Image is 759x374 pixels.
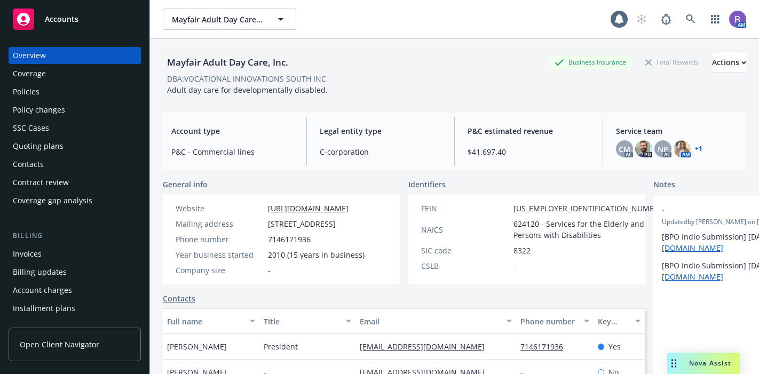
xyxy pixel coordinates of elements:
[163,9,296,30] button: Mayfair Adult Day Care, Inc.
[320,146,442,157] span: C-corporation
[9,4,141,34] a: Accounts
[167,316,243,327] div: Full name
[421,245,509,256] div: SIC code
[167,85,328,95] span: Adult day care for developmentally disabled.
[163,179,208,190] span: General info
[163,293,195,304] a: Contacts
[9,83,141,100] a: Policies
[167,341,227,352] span: [PERSON_NAME]
[9,264,141,281] a: Billing updates
[598,316,629,327] div: Key contact
[360,341,493,352] a: [EMAIL_ADDRESS][DOMAIN_NAME]
[45,15,78,23] span: Accounts
[13,264,67,281] div: Billing updates
[360,316,500,327] div: Email
[172,14,264,25] span: Mayfair Adult Day Care, Inc.
[705,9,726,30] a: Switch app
[421,260,509,272] div: CSLB
[631,9,652,30] a: Start snowing
[13,300,75,317] div: Installment plans
[513,218,666,241] span: 624120 - Services for the Elderly and Persons with Disabilities
[176,234,264,245] div: Phone number
[9,282,141,299] a: Account charges
[320,125,442,137] span: Legal entity type
[268,218,336,229] span: [STREET_ADDRESS]
[176,249,264,260] div: Year business started
[468,146,590,157] span: $41,697.40
[549,55,631,69] div: Business Insurance
[9,65,141,82] a: Coverage
[9,174,141,191] a: Contract review
[13,101,65,118] div: Policy changes
[658,144,668,155] span: NP
[268,249,365,260] span: 2010 (15 years in business)
[13,83,39,100] div: Policies
[520,316,577,327] div: Phone number
[513,260,516,272] span: -
[167,73,326,84] div: DBA: VOCATIONAL INNOVATIONS SOUTH INC
[594,308,645,334] button: Key contact
[268,234,311,245] span: 7146171936
[674,140,691,157] img: photo
[421,224,509,235] div: NAICS
[680,9,701,30] a: Search
[513,203,666,214] span: [US_EMPLOYER_IDENTIFICATION_NUMBER]
[268,265,271,276] span: -
[171,146,294,157] span: P&C - Commercial lines
[13,282,72,299] div: Account charges
[9,245,141,262] a: Invoices
[635,140,652,157] img: photo
[163,308,259,334] button: Full name
[712,52,746,73] button: Actions
[468,125,590,137] span: P&C estimated revenue
[20,339,99,350] span: Open Client Navigator
[616,125,738,137] span: Service team
[13,120,49,137] div: SSC Cases
[9,101,141,118] a: Policy changes
[653,179,675,192] span: Notes
[163,55,292,69] div: Mayfair Adult Day Care, Inc.
[13,65,46,82] div: Coverage
[655,9,677,30] a: Report a Bug
[259,308,356,334] button: Title
[355,308,516,334] button: Email
[264,341,298,352] span: President
[516,308,593,334] button: Phone number
[619,144,630,155] span: CM
[13,156,44,173] div: Contacts
[640,55,703,69] div: Total Rewards
[13,245,42,262] div: Invoices
[689,359,731,368] span: Nova Assist
[176,218,264,229] div: Mailing address
[13,47,46,64] div: Overview
[176,265,264,276] div: Company size
[608,341,621,352] span: Yes
[513,245,531,256] span: 8322
[9,120,141,137] a: SSC Cases
[667,353,740,374] button: Nova Assist
[9,300,141,317] a: Installment plans
[9,47,141,64] a: Overview
[9,138,141,155] a: Quoting plans
[176,203,264,214] div: Website
[13,174,69,191] div: Contract review
[421,203,509,214] div: FEIN
[667,353,681,374] div: Drag to move
[171,125,294,137] span: Account type
[9,192,141,209] a: Coverage gap analysis
[729,11,746,28] img: photo
[408,179,446,190] span: Identifiers
[268,203,349,213] a: [URL][DOMAIN_NAME]
[520,341,572,352] a: 7146171936
[13,138,64,155] div: Quoting plans
[9,230,141,241] div: Billing
[695,146,702,152] a: +1
[13,192,92,209] div: Coverage gap analysis
[264,316,340,327] div: Title
[9,156,141,173] a: Contacts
